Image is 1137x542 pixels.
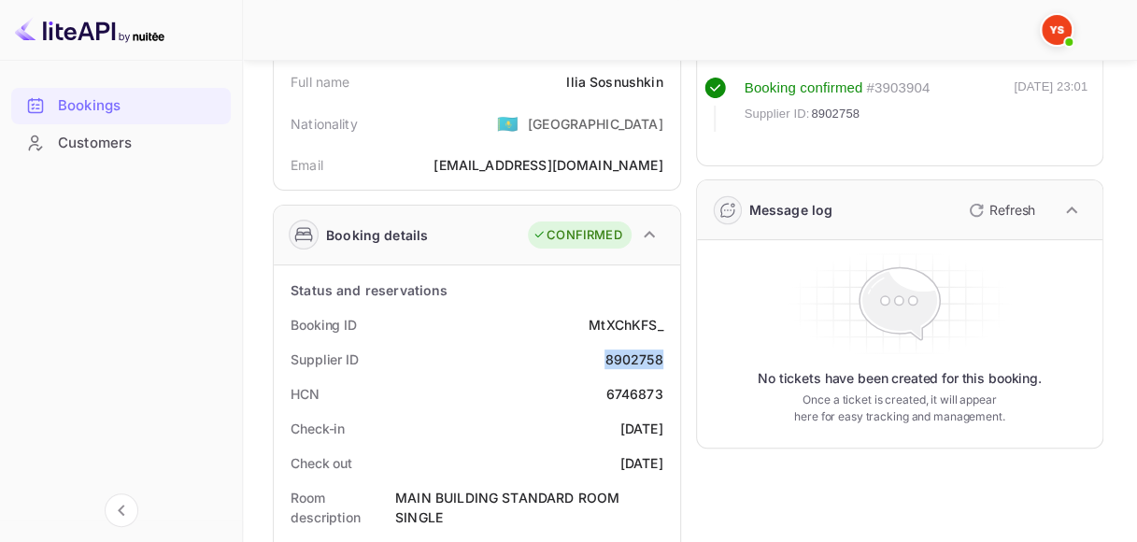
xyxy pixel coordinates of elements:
div: [DATE] 23:01 [1014,78,1087,132]
div: HCN [291,384,320,404]
div: Check-in [291,419,345,438]
div: Booking confirmed [745,78,863,99]
div: Booking ID [291,315,357,335]
button: Collapse navigation [105,493,138,527]
span: 8902758 [811,105,860,123]
button: Refresh [958,195,1043,225]
span: Supplier ID: [745,105,810,123]
div: 6746873 [605,384,662,404]
div: MtXChKFS_ [589,315,662,335]
div: # 3903904 [866,78,930,99]
div: CONFIRMED [533,226,621,245]
div: Booking details [326,225,428,245]
div: 8902758 [604,349,662,369]
div: Status and reservations [291,280,448,300]
div: MAIN BUILDING STANDARD ROOM SINGLE [395,488,662,527]
div: Message log [749,200,833,220]
div: Nationality [291,114,358,134]
div: Bookings [11,88,231,124]
div: [EMAIL_ADDRESS][DOMAIN_NAME] [433,155,662,175]
div: Full name [291,72,349,92]
div: Customers [11,125,231,162]
div: Email [291,155,323,175]
div: Supplier ID [291,349,359,369]
a: Bookings [11,88,231,122]
span: United States [497,107,519,140]
div: [DATE] [620,419,663,438]
div: [GEOGRAPHIC_DATA] [528,114,663,134]
div: Ilia Sosnushkin [566,72,662,92]
a: Customers [11,125,231,160]
div: Room description [291,488,395,527]
p: No tickets have been created for this booking. [758,369,1042,388]
img: LiteAPI logo [15,15,164,45]
div: Customers [58,133,221,154]
div: Bookings [58,95,221,117]
div: Check out [291,453,352,473]
p: Once a ticket is created, it will appear here for easy tracking and management. [792,392,1007,425]
div: [DATE] [620,453,663,473]
img: Yandex Support [1042,15,1072,45]
p: Refresh [989,200,1035,220]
